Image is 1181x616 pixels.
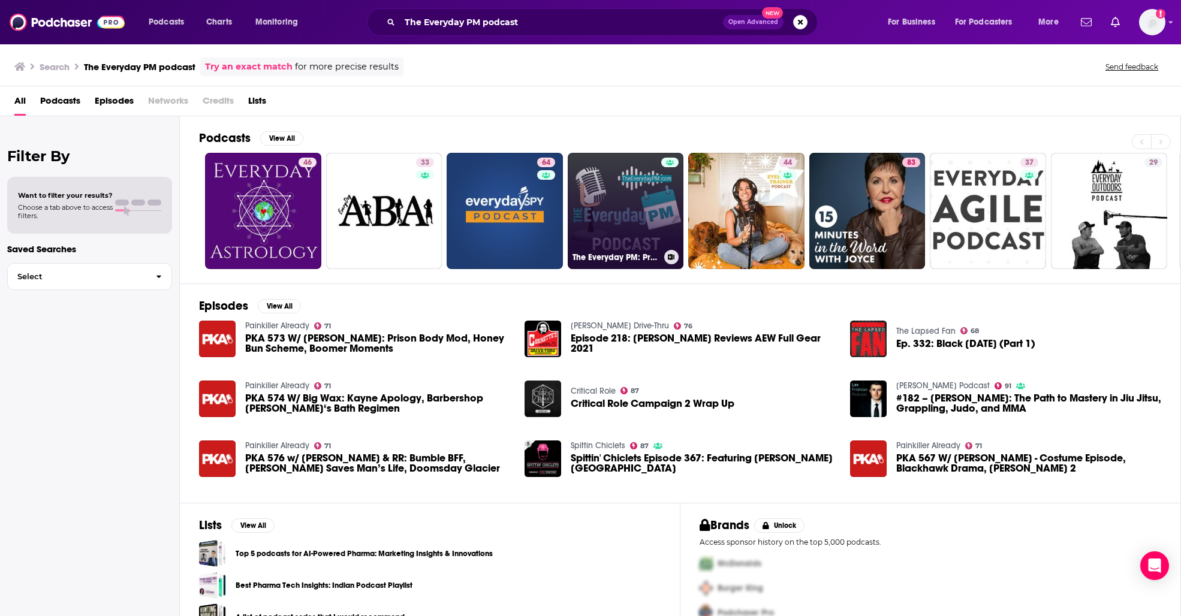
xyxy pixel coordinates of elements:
[245,453,510,473] a: PKA 576 w/ Tavarish & RR: Bumble BFF, Woody Saves Man’s Life, Doomsday Glacier
[674,322,693,330] a: 76
[631,388,639,394] span: 87
[1149,157,1158,169] span: 29
[525,440,561,477] img: Spittin' Chiclets Episode 367: Featuring T.J. Oshie
[1106,12,1125,32] a: Show notifications dropdown
[684,324,692,329] span: 76
[248,91,266,116] a: Lists
[199,298,248,313] h2: Episodes
[1076,12,1096,32] a: Show notifications dropdown
[149,14,184,31] span: Podcasts
[784,157,792,169] span: 44
[326,153,442,269] a: 33
[571,453,836,473] a: Spittin' Chiclets Episode 367: Featuring T.J. Oshie
[140,13,200,32] button: open menu
[571,321,669,331] a: Jim Cornette’s Drive-Thru
[8,273,146,280] span: Select
[299,158,317,167] a: 46
[571,386,616,396] a: Critical Role
[754,518,805,533] button: Unlock
[571,440,625,451] a: Spittin Chiclets
[314,382,332,389] a: 71
[247,13,314,32] button: open menu
[630,442,649,449] a: 87
[1030,13,1074,32] button: open menu
[314,322,332,330] a: 71
[902,158,920,167] a: 83
[7,243,172,255] p: Saved Searches
[525,381,561,417] img: Critical Role Campaign 2 Wrap Up
[199,540,226,567] a: Top 5 podcasts for AI-Powered Pharma: Marketing Insights & Innovations
[199,381,236,417] img: PKA 574 W/ Big Wax: Kayne Apology, Barbershop Woody, Kyle‘s Bath Regimen
[896,393,1161,413] a: #182 – John Danaher: The Path to Mastery in Jiu Jitsu, Grappling, Judo, and MMA
[416,158,434,167] a: 33
[14,91,26,116] a: All
[148,91,188,116] span: Networks
[199,321,236,357] a: PKA 573 W/ Josh Pillault: Prison Body Mod, Honey Bun Scheme, Boomer Moments
[245,381,309,391] a: Painkiller Already
[245,321,309,331] a: Painkiller Already
[896,326,956,336] a: The Lapsed Fan
[850,440,887,477] a: PKA 567 W/ Anthony Cumia - Costume Episode, Blackhawk Drama, Tiger King 2
[18,191,113,200] span: Want to filter your results?
[303,157,312,169] span: 46
[1102,62,1162,72] button: Send feedback
[40,61,70,73] h3: Search
[245,393,510,413] a: PKA 574 W/ Big Wax: Kayne Apology, Barbershop Woody, Kyle‘s Bath Regimen
[573,252,659,262] h3: The Everyday PM: Project Management Principles for Your Everyday Life
[695,551,718,576] img: First Pro Logo
[40,91,80,116] a: Podcasts
[907,157,915,169] span: 83
[723,15,784,29] button: Open AdvancedNew
[700,538,1161,546] p: Access sponsor history on the top 5,000 podcasts.
[245,440,309,451] a: Painkiller Already
[896,393,1161,413] span: #182 – [PERSON_NAME]: The Path to Mastery in Jiu Jitsu, Grappling, Judo, and MMA
[537,158,555,167] a: 64
[1038,14,1059,31] span: More
[95,91,134,116] a: Episodes
[568,153,684,269] a: The Everyday PM: Project Management Principles for Your Everyday Life
[1144,158,1162,167] a: 29
[571,398,734,409] a: Critical Role Campaign 2 Wrap Up
[314,442,332,449] a: 71
[850,321,887,357] img: Ep. 332: Black Saturday (Part 1)
[1005,384,1011,389] span: 91
[245,453,510,473] span: PKA 576 w/ [PERSON_NAME] & RR: Bumble BFF, [PERSON_NAME] Saves Man’s Life, Doomsday Glacier
[324,443,331,449] span: 71
[260,131,303,146] button: View All
[809,153,926,269] a: 83
[324,384,331,389] span: 71
[896,440,960,451] a: Painkiller Already
[199,572,226,599] span: Best Pharma Tech Insights: Indian Podcast Playlist
[255,14,298,31] span: Monitoring
[640,443,649,449] span: 87
[236,547,493,560] a: Top 5 podcasts for AI-Powered Pharma: Marketing Insights & Innovations
[896,453,1161,473] span: PKA 567 W/ [PERSON_NAME] - Costume Episode, Blackhawk Drama, [PERSON_NAME] 2
[258,299,301,313] button: View All
[975,443,982,449] span: 71
[199,440,236,477] img: PKA 576 w/ Tavarish & RR: Bumble BFF, Woody Saves Man’s Life, Doomsday Glacier
[84,61,195,73] h3: The Everyday PM podcast
[947,13,1030,32] button: open menu
[421,157,429,169] span: 33
[1140,551,1169,580] div: Open Intercom Messenger
[695,576,718,600] img: Second Pro Logo
[762,7,784,19] span: New
[850,381,887,417] a: #182 – John Danaher: The Path to Mastery in Jiu Jitsu, Grappling, Judo, and MMA
[10,11,125,34] img: Podchaser - Follow, Share and Rate Podcasts
[447,153,563,269] a: 64
[620,387,640,394] a: 87
[525,321,561,357] img: Episode 218: Jim Reviews AEW Full Gear 2021
[199,518,275,533] a: ListsView All
[888,14,935,31] span: For Business
[1139,9,1165,35] span: Logged in as mresewehr
[896,381,990,391] a: Lex Fridman Podcast
[700,518,749,533] h2: Brands
[779,158,797,167] a: 44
